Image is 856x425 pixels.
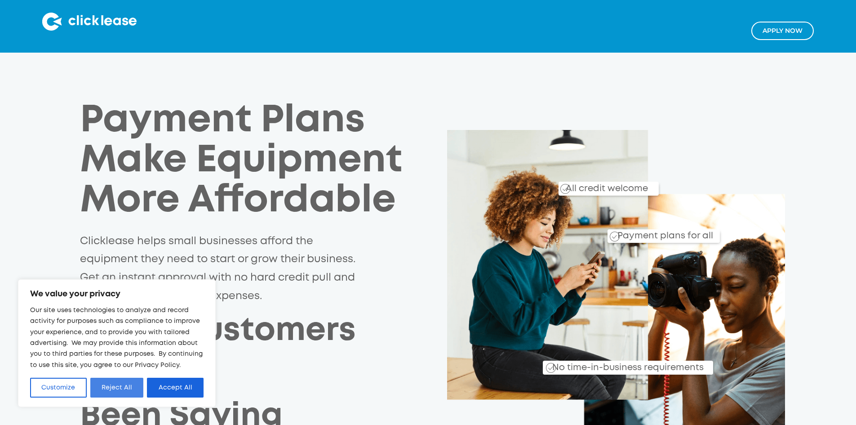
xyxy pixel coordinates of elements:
[80,233,361,305] p: Clicklease helps small businesses afford the equipment they need to start or grow their business....
[614,224,713,243] div: Payment plans for all
[90,378,144,398] button: Reject All
[80,101,420,222] h1: Payment Plans Make Equipment More Affordable
[18,279,216,407] div: We value your privacy
[147,378,204,398] button: Accept All
[546,363,556,373] img: Checkmark_callout
[530,176,658,196] div: All credit welcome
[751,22,814,40] a: Apply NOw
[42,13,137,31] img: Clicklease logo
[501,352,713,375] div: No time-in-business requirements
[30,289,204,300] p: We value your privacy
[30,308,203,368] span: Our site uses technologies to analyze and record activity for purposes such as compliance to impr...
[560,184,570,194] img: Checkmark_callout
[610,232,620,242] img: Checkmark_callout
[30,378,87,398] button: Customize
